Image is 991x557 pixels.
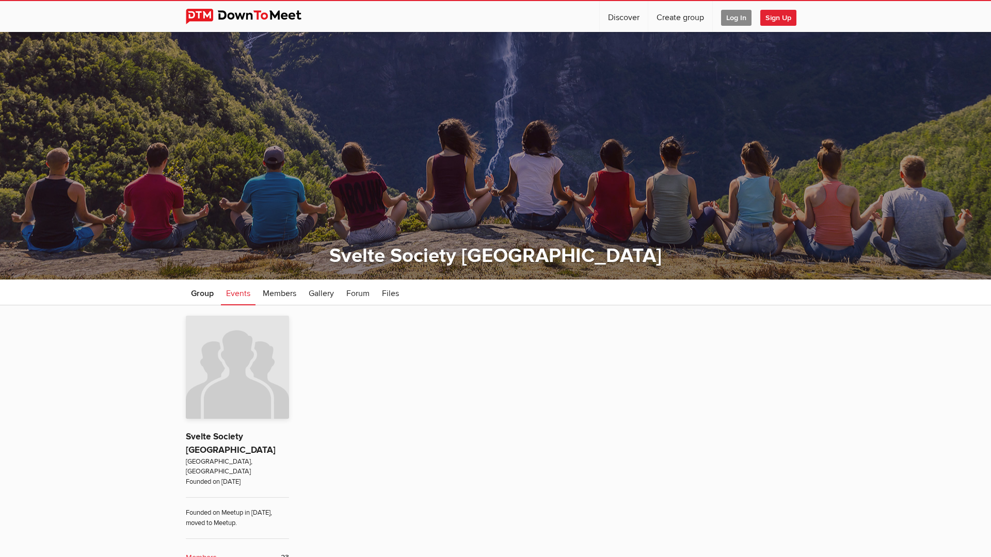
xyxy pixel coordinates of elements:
[263,288,296,299] span: Members
[186,477,289,487] span: Founded on [DATE]
[648,1,712,32] a: Create group
[382,288,399,299] span: Files
[377,280,404,305] a: Files
[341,280,375,305] a: Forum
[186,431,276,455] a: Svelte Society [GEOGRAPHIC_DATA]
[186,280,219,305] a: Group
[186,497,289,528] span: Founded on Meetup in [DATE], moved to Meetup.
[303,280,339,305] a: Gallery
[721,10,752,26] span: Log In
[760,10,796,26] span: Sign Up
[221,280,255,305] a: Events
[186,316,289,419] img: Svelte Society Stockholm
[713,1,760,32] a: Log In
[346,288,370,299] span: Forum
[226,288,250,299] span: Events
[309,288,334,299] span: Gallery
[191,288,214,299] span: Group
[329,244,662,268] a: Svelte Society [GEOGRAPHIC_DATA]
[186,457,289,477] span: [GEOGRAPHIC_DATA], [GEOGRAPHIC_DATA]
[760,1,805,32] a: Sign Up
[600,1,648,32] a: Discover
[258,280,301,305] a: Members
[186,9,317,24] img: DownToMeet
